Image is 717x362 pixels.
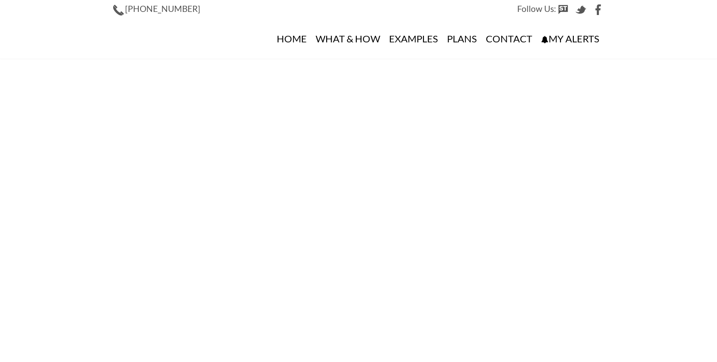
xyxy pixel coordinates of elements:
[537,19,604,59] a: My Alerts
[481,19,537,59] a: Contact
[558,4,568,15] img: StockTwits
[125,4,200,14] span: [PHONE_NUMBER]
[517,4,556,14] span: Follow Us:
[593,4,604,15] img: Facebook
[576,4,586,15] img: Twitter
[272,19,311,59] a: Home
[385,19,442,59] a: Examples
[442,19,481,59] a: Plans
[113,5,124,15] img: Phone
[311,19,385,59] a: What & How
